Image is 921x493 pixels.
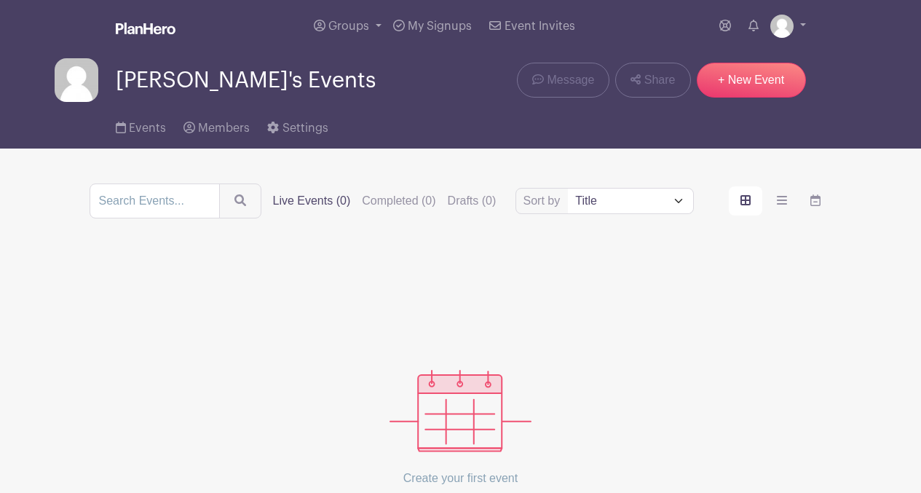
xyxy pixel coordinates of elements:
[615,63,690,98] a: Share
[729,186,832,216] div: order and view
[273,192,351,210] label: Live Events (0)
[770,15,794,38] img: default-ce2991bfa6775e67f084385cd625a349d9dcbb7a52a09fb2fda1e96e2d18dcdb.png
[183,102,250,149] a: Members
[408,20,472,32] span: My Signups
[55,58,98,102] img: default-ce2991bfa6775e67f084385cd625a349d9dcbb7a52a09fb2fda1e96e2d18dcdb.png
[129,122,166,134] span: Events
[448,192,497,210] label: Drafts (0)
[517,63,609,98] a: Message
[505,20,575,32] span: Event Invites
[328,20,369,32] span: Groups
[267,102,328,149] a: Settings
[282,122,328,134] span: Settings
[362,192,435,210] label: Completed (0)
[116,102,166,149] a: Events
[90,184,220,218] input: Search Events...
[523,192,565,210] label: Sort by
[697,63,806,98] a: + New Event
[547,71,594,89] span: Message
[116,68,376,92] span: [PERSON_NAME]'s Events
[198,122,250,134] span: Members
[390,370,531,452] img: events_empty-56550af544ae17c43cc50f3ebafa394433d06d5f1891c01edc4b5d1d59cfda54.svg
[273,192,497,210] div: filters
[116,23,175,34] img: logo_white-6c42ec7e38ccf1d336a20a19083b03d10ae64f83f12c07503d8b9e83406b4c7d.svg
[644,71,676,89] span: Share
